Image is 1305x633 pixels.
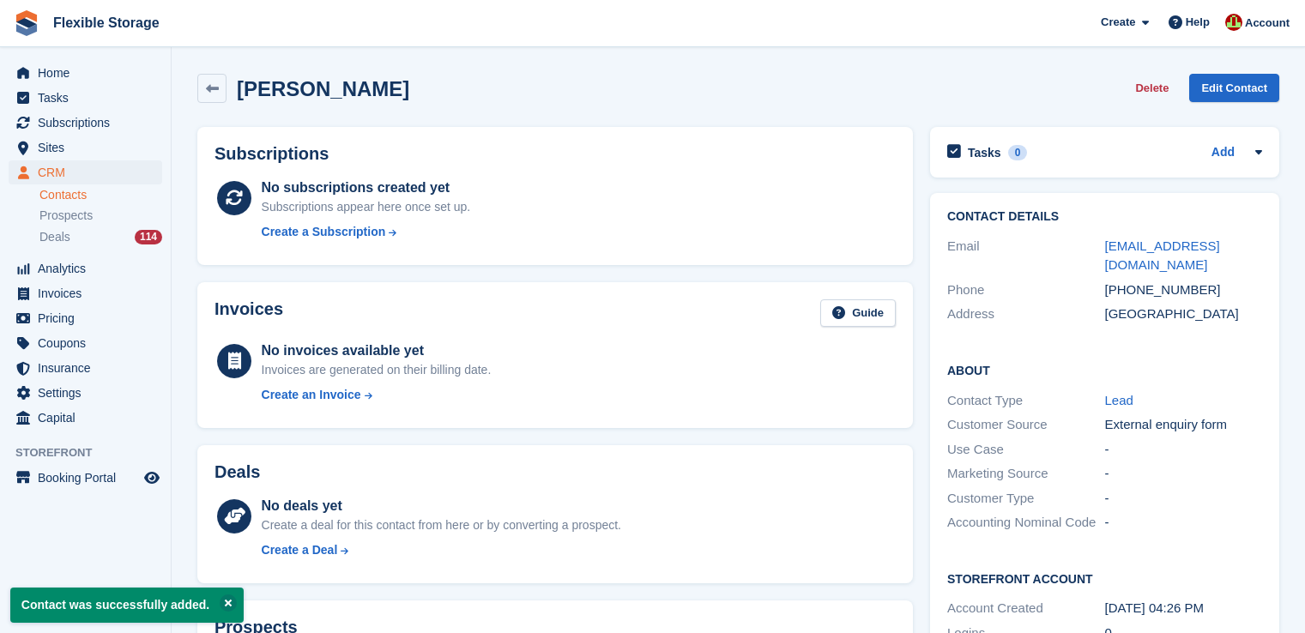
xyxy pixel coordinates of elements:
[947,440,1105,460] div: Use Case
[142,467,162,488] a: Preview store
[262,223,386,241] div: Create a Subscription
[38,160,141,184] span: CRM
[39,207,162,225] a: Prospects
[1101,14,1135,31] span: Create
[1105,304,1263,324] div: [GEOGRAPHIC_DATA]
[1105,415,1263,435] div: External enquiry form
[38,381,141,405] span: Settings
[1105,280,1263,300] div: [PHONE_NUMBER]
[9,466,162,490] a: menu
[262,223,471,241] a: Create a Subscription
[38,306,141,330] span: Pricing
[135,230,162,244] div: 114
[947,513,1105,533] div: Accounting Nominal Code
[38,61,141,85] span: Home
[262,516,621,534] div: Create a deal for this contact from here or by converting a prospect.
[38,281,141,305] span: Invoices
[9,406,162,430] a: menu
[1105,393,1133,407] a: Lead
[1189,74,1279,102] a: Edit Contact
[38,356,141,380] span: Insurance
[262,178,471,198] div: No subscriptions created yet
[1105,489,1263,509] div: -
[947,210,1262,224] h2: Contact Details
[947,464,1105,484] div: Marketing Source
[1128,74,1175,102] button: Delete
[38,86,141,110] span: Tasks
[46,9,166,37] a: Flexible Storage
[15,444,171,461] span: Storefront
[947,391,1105,411] div: Contact Type
[9,331,162,355] a: menu
[39,228,162,246] a: Deals 114
[9,256,162,280] a: menu
[947,280,1105,300] div: Phone
[38,466,141,490] span: Booking Portal
[1105,238,1220,273] a: [EMAIL_ADDRESS][DOMAIN_NAME]
[38,406,141,430] span: Capital
[9,86,162,110] a: menu
[262,361,492,379] div: Invoices are generated on their billing date.
[237,77,409,100] h2: [PERSON_NAME]
[214,144,896,164] h2: Subscriptions
[820,299,896,328] a: Guide
[262,541,621,559] a: Create a Deal
[1225,14,1242,31] img: David Jones
[38,111,141,135] span: Subscriptions
[947,415,1105,435] div: Customer Source
[262,198,471,216] div: Subscriptions appear here once set up.
[1186,14,1210,31] span: Help
[9,306,162,330] a: menu
[1105,440,1263,460] div: -
[38,136,141,160] span: Sites
[39,208,93,224] span: Prospects
[9,356,162,380] a: menu
[39,187,162,203] a: Contacts
[968,145,1001,160] h2: Tasks
[947,304,1105,324] div: Address
[39,229,70,245] span: Deals
[9,136,162,160] a: menu
[38,331,141,355] span: Coupons
[14,10,39,36] img: stora-icon-8386f47178a22dfd0bd8f6a31ec36ba5ce8667c1dd55bd0f319d3a0aa187defe.svg
[947,599,1105,618] div: Account Created
[214,299,283,328] h2: Invoices
[9,160,162,184] a: menu
[262,386,492,404] a: Create an Invoice
[214,462,260,482] h2: Deals
[1008,145,1028,160] div: 0
[9,61,162,85] a: menu
[262,496,621,516] div: No deals yet
[10,588,244,623] p: Contact was successfully added.
[9,381,162,405] a: menu
[947,489,1105,509] div: Customer Type
[1211,143,1235,163] a: Add
[9,111,162,135] a: menu
[262,341,492,361] div: No invoices available yet
[947,570,1262,587] h2: Storefront Account
[1105,513,1263,533] div: -
[1105,464,1263,484] div: -
[947,361,1262,378] h2: About
[1105,599,1263,618] div: [DATE] 04:26 PM
[9,281,162,305] a: menu
[38,256,141,280] span: Analytics
[1245,15,1290,32] span: Account
[262,386,361,404] div: Create an Invoice
[947,237,1105,275] div: Email
[262,541,338,559] div: Create a Deal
